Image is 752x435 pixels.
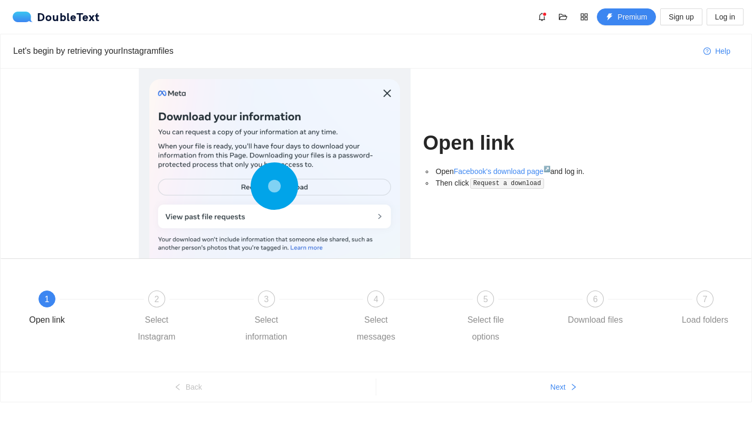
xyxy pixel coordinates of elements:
[13,12,37,22] img: logo
[593,295,598,304] span: 6
[715,45,730,57] span: Help
[434,166,614,177] li: Open and log in.
[606,13,613,22] span: thunderbolt
[715,11,735,23] span: Log in
[455,312,516,345] div: Select file options
[374,295,378,304] span: 4
[660,8,702,25] button: Sign up
[29,312,65,328] div: Open link
[236,291,346,345] div: 3Select information
[674,291,736,328] div: 7Load folders
[576,13,592,21] span: appstore
[126,312,187,345] div: Select Instagram
[13,12,100,22] a: logoDoubleText
[617,11,647,23] span: Premium
[707,8,744,25] button: Log in
[570,383,577,392] span: right
[534,8,550,25] button: bell
[236,312,297,345] div: Select information
[345,312,406,345] div: Select messages
[555,13,571,21] span: folder-open
[154,295,159,304] span: 2
[13,12,100,22] div: DoubleText
[16,291,126,328] div: 1Open link
[544,166,550,172] sup: ↗
[597,8,656,25] button: thunderboltPremium
[703,295,708,304] span: 7
[682,312,728,328] div: Load folders
[376,379,752,395] button: Nextright
[565,291,674,328] div: 6Download files
[454,167,550,176] a: Facebook's download page↗
[695,43,739,60] button: question-circleHelp
[669,11,693,23] span: Sign up
[434,177,614,189] li: Then click
[455,291,565,345] div: 5Select file options
[470,178,544,189] code: Request a download
[13,44,695,57] div: Let's begin by retrieving your Instagram files
[703,47,711,56] span: question-circle
[126,291,236,345] div: 2Select Instagram
[555,8,572,25] button: folder-open
[1,379,376,395] button: leftBack
[568,312,623,328] div: Download files
[534,13,550,21] span: bell
[550,381,566,393] span: Next
[345,291,455,345] div: 4Select messages
[423,131,614,156] h1: Open link
[576,8,593,25] button: appstore
[483,295,488,304] span: 5
[264,295,269,304] span: 3
[45,295,50,304] span: 1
